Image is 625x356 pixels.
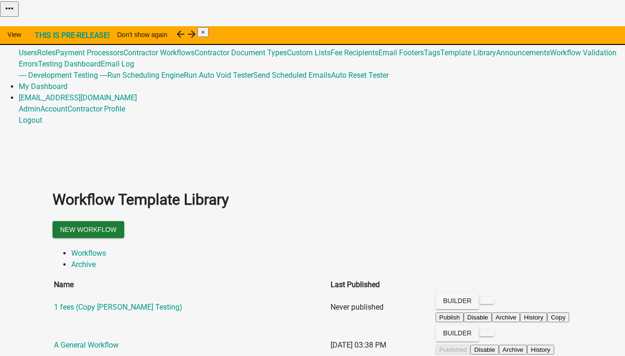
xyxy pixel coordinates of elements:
[464,312,492,322] button: Disable
[123,48,195,57] a: Contractor Workflows
[520,312,547,322] button: History
[19,116,42,125] a: Logout
[492,312,520,322] button: Archive
[55,48,123,57] a: Payment Processors
[19,82,68,91] a: My Dashboard
[53,279,330,291] th: Name
[331,48,378,57] a: Fee Recipients
[19,104,625,126] div: [EMAIL_ADDRESS][DOMAIN_NAME]
[110,26,175,43] button: Don't show again
[331,71,389,80] a: Auto Reset Tester
[19,47,625,81] div: Global201
[436,292,479,309] button: Builder
[496,48,550,57] a: Announcements
[547,312,569,322] button: Copy
[436,345,471,355] button: Published
[436,325,479,341] button: Builder
[107,71,184,80] a: Run Scheduling Engine
[184,71,253,80] a: Run Auto Void Tester
[378,48,424,57] a: Email Footers
[53,221,124,238] button: New Workflow
[331,341,386,349] span: [DATE] 03:38 PM
[197,27,209,37] button: Close
[19,104,40,113] a: Admin
[470,345,498,355] button: Disable
[71,260,96,269] a: Archive
[4,3,15,14] i: more_horiz
[35,31,110,40] strong: THIS IS PRE-RELEASE!
[424,48,440,57] a: Tags
[19,71,107,80] a: ---- Development Testing ----
[436,312,464,322] button: Publish
[71,249,106,258] a: Workflows
[54,341,119,349] a: A General Workflow
[68,104,125,113] a: Contractor Profile
[440,48,496,57] a: Template Library
[287,48,331,57] a: Custom Lists
[19,26,40,35] a: Admin
[37,48,55,57] a: Roles
[101,59,134,68] a: Email Log
[40,104,68,113] a: Account
[330,279,434,291] th: Last Published
[186,29,197,40] i: arrow_forward
[53,188,573,211] h1: Workflow Template Library
[253,71,331,80] a: Send Scheduled Emails
[38,59,101,68] a: Testing Dashboard
[201,29,205,36] span: ×
[195,48,287,57] a: Contractor Document Types
[54,303,182,311] a: 1 fees (Copy [PERSON_NAME] Testing)
[499,345,527,355] button: Archive
[19,48,37,57] a: Users
[331,303,384,311] span: Never published
[527,345,554,355] button: History
[175,29,186,40] i: arrow_back
[19,93,137,102] a: [EMAIL_ADDRESS][DOMAIN_NAME]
